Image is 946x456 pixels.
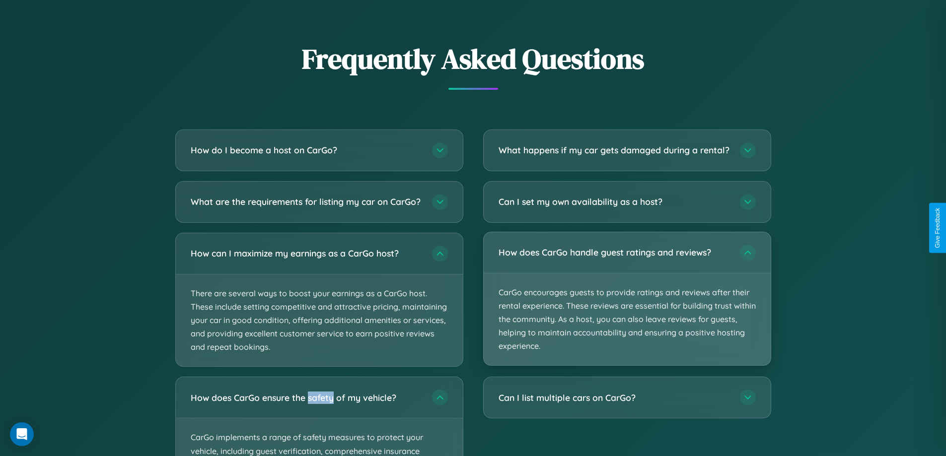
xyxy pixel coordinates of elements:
[484,273,771,366] p: CarGo encourages guests to provide ratings and reviews after their rental experience. These revie...
[191,144,422,156] h3: How do I become a host on CarGo?
[499,391,730,404] h3: Can I list multiple cars on CarGo?
[175,40,771,78] h2: Frequently Asked Questions
[176,274,463,367] p: There are several ways to boost your earnings as a CarGo host. These include setting competitive ...
[191,247,422,260] h3: How can I maximize my earnings as a CarGo host?
[499,144,730,156] h3: What happens if my car gets damaged during a rental?
[499,195,730,208] h3: Can I set my own availability as a host?
[191,195,422,208] h3: What are the requirements for listing my car on CarGo?
[934,208,941,248] div: Give Feedback
[191,391,422,404] h3: How does CarGo ensure the safety of my vehicle?
[499,246,730,259] h3: How does CarGo handle guest ratings and reviews?
[10,422,34,446] div: Open Intercom Messenger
